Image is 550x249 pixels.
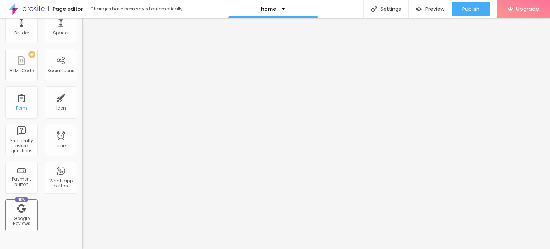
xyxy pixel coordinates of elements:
[16,106,27,111] div: Form
[56,106,66,111] div: Icon
[261,6,276,11] p: home
[452,2,490,16] button: Publish
[47,178,75,189] div: Whatsapp button
[10,68,34,73] div: HTML Code
[7,177,35,187] div: Payment button
[47,68,74,73] div: Social Icons
[53,30,69,35] div: Spacer
[90,7,183,11] div: Changes have been saved automatically
[48,6,83,11] div: Page editor
[82,18,550,249] iframe: Editor
[15,197,28,202] div: New
[462,6,479,12] span: Publish
[371,6,377,12] img: Icone
[516,6,539,12] span: Upgrade
[14,30,29,35] div: Divider
[7,138,35,154] div: Frequently asked questions
[7,216,35,226] div: Google Reviews
[409,2,452,16] button: Preview
[425,6,444,12] span: Preview
[416,6,422,12] img: view-1.svg
[55,143,67,148] div: Timer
